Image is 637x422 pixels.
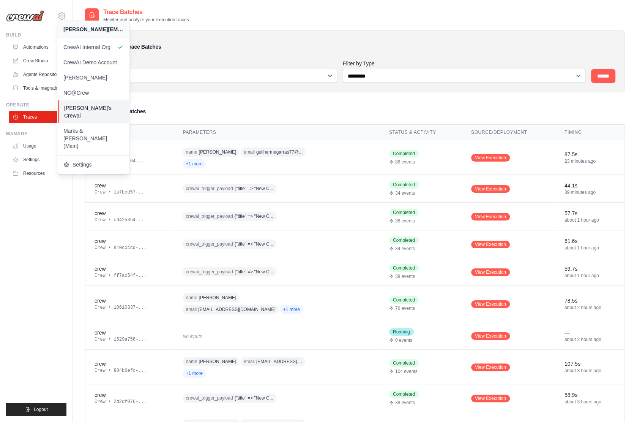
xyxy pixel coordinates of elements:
[63,59,123,66] span: CrewAI Demo Account
[183,392,328,404] div: crewai_trigger_payload: {"title" => "New Cycle Kickoff", "end_time" => "2025-10-10T13:55:00-03:00...
[564,151,615,158] div: 87.5s
[186,269,233,275] span: crewai_trigger_payload
[183,238,328,250] div: crewai_trigger_payload: {"title" => "New Cycle Kickoff", "end_time" => "2025-10-10T13:55:00-03:00...
[564,265,615,273] div: 59.7s
[95,217,164,223] div: Crew • c9425354-...
[9,154,66,166] a: Settings
[564,273,615,279] div: about 1 hour ago
[183,369,205,378] span: +1 more
[85,384,624,412] tr: View details for crew execution
[395,400,415,406] span: 38 events
[564,209,615,217] div: 57.7s
[471,241,510,248] a: View Execution
[9,82,66,94] a: Tools & Integrations
[63,43,123,51] span: CrewAI Internal Org
[6,102,66,108] div: Operate
[564,297,615,305] div: 78.5s
[564,368,615,374] div: about 3 hours ago
[9,140,66,152] a: Usage
[95,336,164,343] div: Crew • 1529a756-...
[183,183,328,195] div: crewai_trigger_payload: {"title" => "New Cycle Kickoff", "end_time" => "2025-10-10T13:55:00-03:00...
[6,10,44,22] img: Logo
[564,391,615,399] div: 58.9s
[389,359,419,367] span: Completed
[63,74,123,81] span: [PERSON_NAME]
[564,158,615,164] div: 23 minutes ago
[395,246,415,252] span: 34 events
[95,189,164,195] div: Crew • 1a7bcd57-...
[103,108,146,115] h3: All Trace Batches
[173,125,380,140] th: Parameters
[9,167,66,179] button: Resources
[471,332,510,340] a: View Execution
[95,391,164,399] div: crew
[183,159,205,168] span: +1 more
[63,89,123,97] span: NC@Crew
[85,350,624,384] tr: View details for crew execution
[103,17,189,23] p: Monitor and analyze your execution traces
[199,149,237,155] span: [PERSON_NAME]
[395,273,415,279] span: 38 events
[85,230,624,258] tr: View details for crew execution
[64,104,124,119] span: [PERSON_NAME]'s Crewai
[395,305,415,311] span: 76 events
[395,368,418,374] span: 104 events
[85,286,624,322] tr: View details for crew execution
[471,395,510,402] a: View Execution
[235,213,273,219] span: {"title" => "New C...
[95,245,164,251] div: Crew • 810ccccd-...
[95,368,164,374] div: Crew • 804b6efc-...
[462,125,555,140] th: Source/Deployment
[389,328,414,336] span: Running
[564,305,615,311] div: about 2 hours ago
[57,55,129,70] a: CrewAI Demo Account
[199,295,237,301] span: [PERSON_NAME]
[57,157,129,172] a: Settings
[471,268,510,276] a: View Execution
[113,43,161,51] h3: Filter Trace Batches
[199,359,237,365] span: [PERSON_NAME]
[95,297,164,305] div: crew
[389,150,419,157] span: Completed
[564,329,615,336] div: —
[395,190,415,196] span: 34 events
[389,390,419,398] span: Completed
[85,175,624,203] tr: View details for crew execution
[85,140,624,175] tr: View details for crew execution
[95,399,164,405] div: Crew • 2d2df076-...
[186,306,197,313] span: email
[395,218,415,224] span: 38 events
[564,245,615,251] div: about 1 hour ago
[186,295,197,301] span: name
[63,25,123,33] div: [PERSON_NAME][EMAIL_ADDRESS][PERSON_NAME][DOMAIN_NAME]
[63,127,123,150] span: Marks & [PERSON_NAME] (Main)
[389,264,419,272] span: Completed
[9,55,66,67] a: Crew Studio
[57,70,129,85] a: [PERSON_NAME]
[564,217,615,223] div: about 1 hour ago
[186,395,233,401] span: crewai_trigger_payload
[95,209,164,217] div: crew
[198,306,275,313] span: [EMAIL_ADDRESS][DOMAIN_NAME]
[95,60,337,67] label: Filter by Status
[256,359,302,365] span: [EMAIL_ADDRESS]....
[85,258,624,286] tr: View details for crew execution
[564,237,615,245] div: 61.6s
[471,154,510,162] a: View Execution
[6,403,66,416] button: Logout
[235,241,273,247] span: {"title" => "New C...
[85,322,624,350] tr: View details for crew execution
[244,359,255,365] span: email
[183,292,328,316] div: name: Hassan Alghamoudi, email: gh8458888@gmail.com, domain: gmail.com
[95,329,164,336] div: crew
[280,305,303,314] span: +1 more
[9,41,66,53] a: Automations
[183,211,328,222] div: crewai_trigger_payload: {"title" => "New Cycle Kickoff", "end_time" => "2025-10-10T13:55:00-03:00...
[183,266,328,278] div: crewai_trigger_payload: {"title" => "New Cycle Kickoff", "end_time" => "2025-10-10T13:55:00-03:00...
[58,100,130,123] a: [PERSON_NAME]'s Crewai
[235,269,273,275] span: {"title" => "New C...
[183,331,328,341] div: No inputs
[389,236,419,244] span: Completed
[389,296,419,304] span: Completed
[103,8,189,17] h2: Trace Batches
